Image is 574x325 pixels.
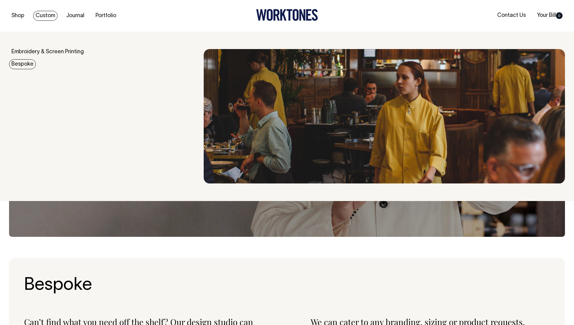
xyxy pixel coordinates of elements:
[535,11,565,20] a: Your Bill0
[204,49,565,184] img: Bespoke
[33,11,58,21] a: Custom
[495,11,528,20] a: Contact Us
[9,59,36,69] a: Bespoke
[64,11,87,21] a: Journal
[93,11,119,21] a: Portfolio
[9,11,27,21] a: Shop
[9,47,86,57] a: Embroidery & Screen Printing
[556,12,563,19] span: 0
[24,276,550,295] h2: Bespoke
